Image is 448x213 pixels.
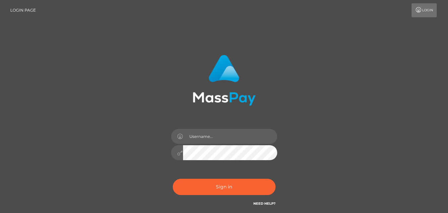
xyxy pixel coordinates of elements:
[193,55,256,106] img: MassPay Login
[412,3,437,17] a: Login
[253,201,276,206] a: Need Help?
[173,179,276,195] button: Sign in
[10,3,36,17] a: Login Page
[183,129,277,144] input: Username...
